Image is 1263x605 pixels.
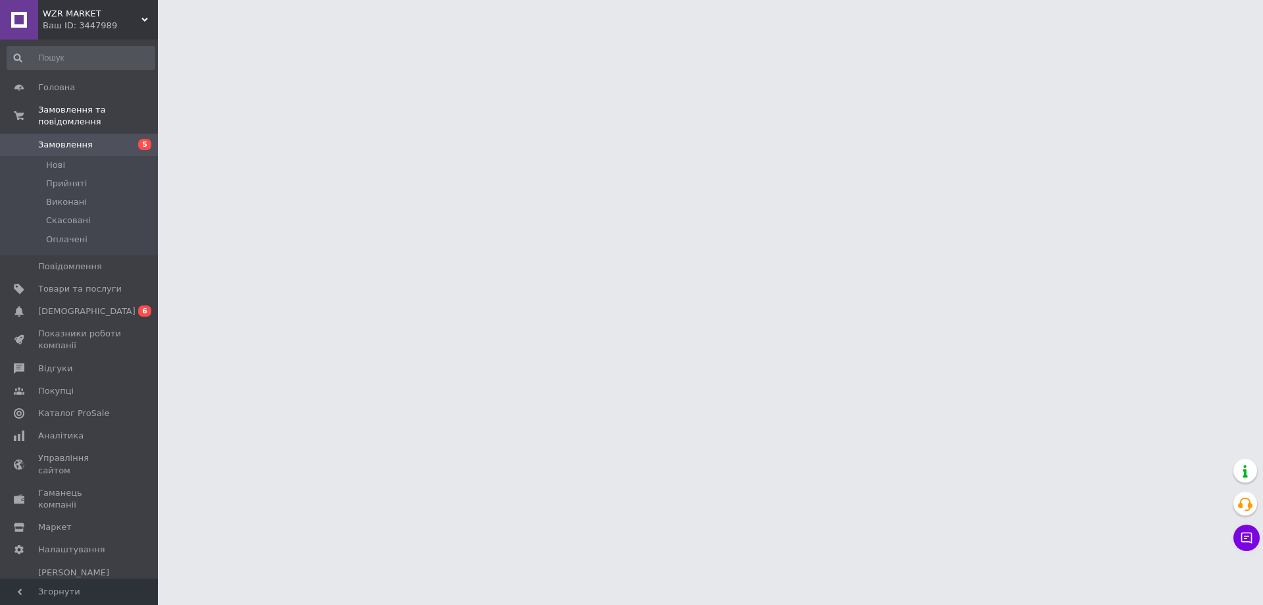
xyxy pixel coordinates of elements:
span: Виконані [46,196,87,208]
span: Скасовані [46,215,91,226]
span: Покупці [38,385,74,397]
span: Каталог ProSale [38,408,109,419]
span: WZR MARKET [43,8,141,20]
span: Товари та послуги [38,283,122,295]
input: Пошук [7,46,155,70]
span: Управління сайтом [38,452,122,476]
span: Налаштування [38,544,105,556]
span: Показники роботи компанії [38,328,122,352]
div: Ваш ID: 3447989 [43,20,158,32]
span: 5 [138,139,151,150]
span: [DEMOGRAPHIC_DATA] [38,305,136,317]
span: Аналітика [38,430,84,442]
button: Чат з покупцем [1233,525,1260,551]
span: Нові [46,159,65,171]
span: Гаманець компанії [38,487,122,511]
span: Відгуки [38,363,72,375]
span: Замовлення та повідомлення [38,104,158,128]
span: 6 [138,305,151,317]
span: [PERSON_NAME] та рахунки [38,567,122,603]
span: Замовлення [38,139,93,151]
span: Прийняті [46,178,87,190]
span: Оплачені [46,234,87,246]
span: Повідомлення [38,261,102,273]
span: Головна [38,82,75,93]
span: Маркет [38,521,72,533]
